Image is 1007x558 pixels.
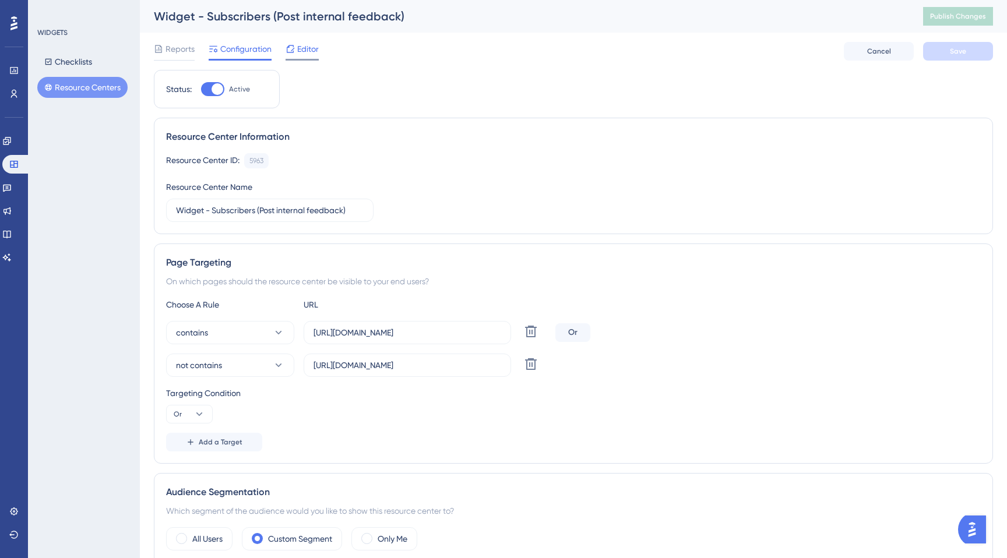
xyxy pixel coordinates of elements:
span: Or [174,409,182,419]
input: yourwebsite.com/path [314,359,501,372]
span: Publish Changes [930,12,986,21]
button: contains [166,321,294,344]
div: Which segment of the audience would you like to show this resource center to? [166,504,981,518]
div: On which pages should the resource center be visible to your end users? [166,274,981,288]
label: All Users [192,532,223,546]
div: 5963 [249,156,263,165]
div: Resource Center Name [166,180,252,194]
div: Or [555,323,590,342]
div: URL [304,298,432,312]
div: Page Targeting [166,256,981,270]
label: Only Me [378,532,407,546]
button: Save [923,42,993,61]
span: Active [229,84,250,94]
label: Custom Segment [268,532,332,546]
input: Type your Resource Center name [176,204,364,217]
button: Add a Target [166,433,262,451]
input: yourwebsite.com/path [314,326,501,339]
button: Cancel [844,42,914,61]
button: Resource Centers [37,77,128,98]
div: Targeting Condition [166,386,981,400]
div: Resource Center ID: [166,153,240,168]
button: Publish Changes [923,7,993,26]
span: Configuration [220,42,272,56]
button: not contains [166,354,294,377]
span: Cancel [867,47,891,56]
span: Editor [297,42,319,56]
iframe: UserGuiding AI Assistant Launcher [958,512,993,547]
div: Widget - Subscribers (Post internal feedback) [154,8,894,24]
button: Or [166,405,213,423]
div: WIDGETS [37,28,68,37]
span: Add a Target [199,437,242,447]
div: Resource Center Information [166,130,981,144]
div: Choose A Rule [166,298,294,312]
span: not contains [176,358,222,372]
span: contains [176,326,208,340]
div: Audience Segmentation [166,485,981,499]
div: Status: [166,82,192,96]
span: Reports [166,42,195,56]
span: Save [950,47,966,56]
button: Checklists [37,51,99,72]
